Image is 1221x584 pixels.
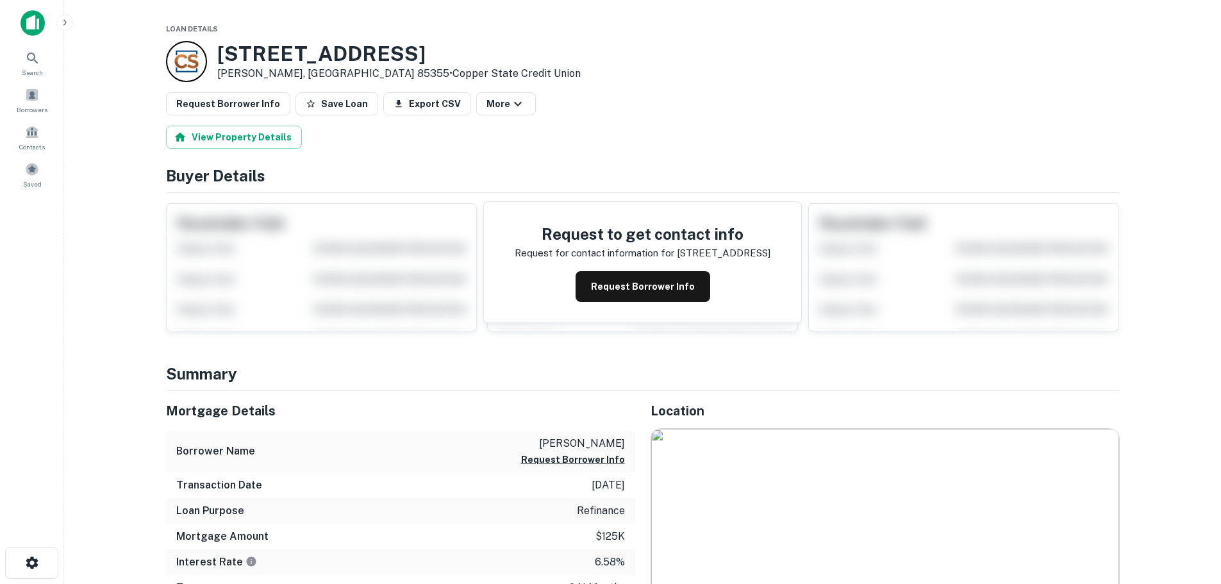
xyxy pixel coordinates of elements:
[166,362,1120,385] h4: Summary
[521,452,625,467] button: Request Borrower Info
[17,104,47,115] span: Borrowers
[595,555,625,570] p: 6.58%
[521,436,625,451] p: [PERSON_NAME]
[4,120,60,154] a: Contacts
[651,401,1120,421] h5: Location
[176,444,255,459] h6: Borrower Name
[176,555,257,570] h6: Interest Rate
[592,478,625,493] p: [DATE]
[4,157,60,192] a: Saved
[476,92,536,115] button: More
[4,46,60,80] a: Search
[176,503,244,519] h6: Loan Purpose
[4,83,60,117] a: Borrowers
[677,246,770,261] p: [STREET_ADDRESS]
[595,529,625,544] p: $125k
[576,271,710,302] button: Request Borrower Info
[22,67,43,78] span: Search
[515,222,770,246] h4: Request to get contact info
[166,401,635,421] h5: Mortgage Details
[23,179,42,189] span: Saved
[217,42,581,66] h3: [STREET_ADDRESS]
[1157,481,1221,543] iframe: Chat Widget
[217,66,581,81] p: [PERSON_NAME], [GEOGRAPHIC_DATA] 85355 •
[245,556,257,567] svg: The interest rates displayed on the website are for informational purposes only and may be report...
[166,164,1120,187] h4: Buyer Details
[21,10,45,36] img: capitalize-icon.png
[19,142,45,152] span: Contacts
[176,529,269,544] h6: Mortgage Amount
[166,126,302,149] button: View Property Details
[453,67,581,79] a: Copper State Credit Union
[515,246,674,261] p: Request for contact information for
[166,25,218,33] span: Loan Details
[577,503,625,519] p: refinance
[383,92,471,115] button: Export CSV
[166,92,290,115] button: Request Borrower Info
[295,92,378,115] button: Save Loan
[176,478,262,493] h6: Transaction Date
